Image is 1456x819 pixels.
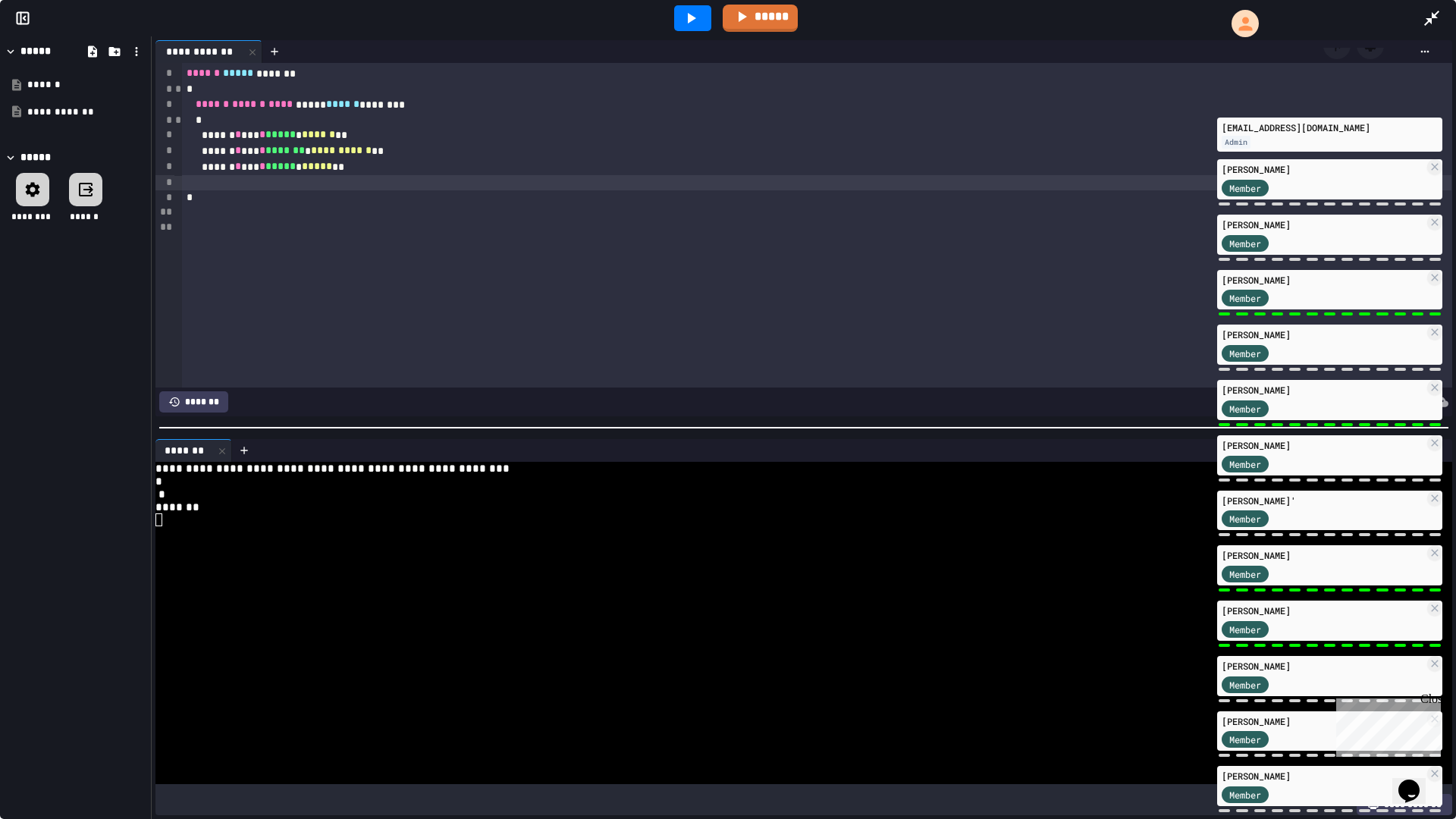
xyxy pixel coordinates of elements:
iframe: chat widget [1392,758,1441,804]
span: Member [1229,788,1261,802]
span: Member [1229,237,1261,250]
span: Member [1229,181,1261,195]
iframe: chat widget [1330,692,1441,757]
div: [PERSON_NAME] [1222,659,1424,673]
span: Member [1229,402,1261,416]
span: Member [1229,678,1261,692]
div: [EMAIL_ADDRESS][DOMAIN_NAME] [1222,121,1438,134]
div: [PERSON_NAME] [1222,769,1424,783]
div: [PERSON_NAME] [1222,438,1424,452]
div: My Account [1216,6,1263,41]
div: [PERSON_NAME]' [1222,494,1424,507]
span: Member [1229,291,1261,305]
span: Member [1229,733,1261,746]
div: [PERSON_NAME] [1222,383,1424,397]
span: Member [1229,512,1261,526]
div: Chat with us now!Close [6,6,105,96]
div: Admin [1222,136,1250,149]
div: [PERSON_NAME] [1222,162,1424,176]
span: Member [1229,347,1261,360]
div: [PERSON_NAME] [1222,328,1424,341]
div: [PERSON_NAME] [1222,548,1424,562]
span: Member [1229,623,1261,636]
div: [PERSON_NAME] [1222,273,1424,287]
div: [PERSON_NAME] [1222,604,1424,617]
div: [PERSON_NAME] [1222,714,1424,728]
span: Member [1229,457,1261,471]
span: Member [1229,567,1261,581]
div: [PERSON_NAME] [1222,218,1424,231]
